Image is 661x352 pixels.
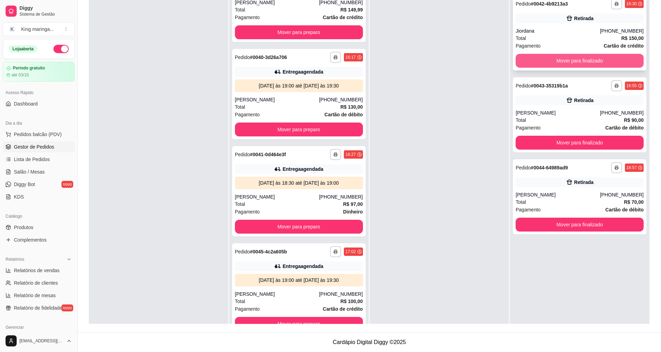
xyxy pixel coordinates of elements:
strong: R$ 150,00 [621,35,644,41]
footer: Cardápio Digital Diggy © 2025 [78,332,661,352]
strong: R$ 149,99 [340,7,363,12]
span: Total [235,200,245,208]
span: Pagamento [235,14,260,21]
button: Mover para finalizado [516,218,644,232]
article: até 03/10 [11,72,29,78]
div: Retirada [574,97,594,104]
span: Relatório de mesas [14,292,56,299]
button: Mover para finalizado [516,54,644,68]
div: 16:27 [345,152,356,157]
div: [PERSON_NAME] [516,191,600,198]
div: [PERSON_NAME] [235,96,319,103]
div: [PHONE_NUMBER] [319,291,363,297]
div: Loja aberta [9,45,37,53]
strong: # 0045-4c2a605b [250,249,287,254]
span: Pedido [235,152,250,157]
button: Select a team [3,22,75,36]
span: Pagamento [516,206,541,213]
div: Gerenciar [3,322,75,333]
span: Lista de Pedidos [14,156,50,163]
button: Alterar Status [53,45,69,53]
button: Mover para finalizado [516,136,644,150]
strong: # 0042-4b9213a3 [531,1,568,7]
a: Complementos [3,234,75,245]
div: King maringa ... [21,26,54,33]
span: Total [516,198,526,206]
span: Pedido [235,249,250,254]
button: Pedidos balcão (PDV) [3,129,75,140]
div: Dia a dia [3,118,75,129]
span: Total [235,6,245,14]
span: Pagamento [516,124,541,132]
div: [PHONE_NUMBER] [600,109,644,116]
button: Mover para preparo [235,220,363,234]
a: Relatório de mesas [3,290,75,301]
span: Gestor de Pedidos [14,143,54,150]
span: KDS [14,193,24,200]
a: Salão / Mesas [3,166,75,177]
div: Entrega agendada [282,166,323,173]
strong: Cartão de crédito [604,43,644,49]
div: Catálogo [3,211,75,222]
div: [PHONE_NUMBER] [319,193,363,200]
span: Total [516,34,526,42]
div: [PHONE_NUMBER] [600,191,644,198]
button: Mover para preparo [235,123,363,136]
strong: R$ 100,00 [340,299,363,304]
strong: Dinheiro [343,209,363,215]
strong: # 0043-35319b1a [531,83,568,89]
div: 16:55 [626,83,637,89]
strong: # 0044-64989ad9 [531,165,568,170]
div: Entrega agendada [282,68,323,75]
div: [PHONE_NUMBER] [319,96,363,103]
strong: R$ 130,00 [340,104,363,110]
span: Pagamento [235,305,260,313]
a: Lista de Pedidos [3,154,75,165]
span: Total [516,116,526,124]
span: Relatório de clientes [14,279,58,286]
span: Pedido [516,1,531,7]
a: Produtos [3,222,75,233]
span: Produtos [14,224,33,231]
span: Total [235,297,245,305]
button: Mover para preparo [235,317,363,331]
span: Relatórios de vendas [14,267,60,274]
span: Pedido [235,55,250,60]
a: Período gratuitoaté 03/10 [3,62,75,82]
div: 17:02 [345,249,356,254]
a: Gestor de Pedidos [3,141,75,152]
strong: R$ 70,00 [624,199,644,205]
div: [DATE] às 19:00 até [DATE] às 19:30 [238,277,360,284]
span: Pedidos balcão (PDV) [14,131,62,138]
article: Período gratuito [13,66,45,71]
span: Pagamento [235,111,260,118]
a: Relatório de clientes [3,277,75,288]
span: Dashboard [14,100,38,107]
a: Dashboard [3,98,75,109]
button: [EMAIL_ADDRESS][DOMAIN_NAME] [3,333,75,349]
span: Pagamento [516,42,541,50]
div: Retirada [574,179,594,186]
strong: Cartão de crédito [323,306,363,312]
div: [PERSON_NAME] [235,193,319,200]
span: Diggy Bot [14,181,35,188]
span: K [9,26,16,33]
strong: Cartão de crédito [323,15,363,20]
div: [DATE] às 18:30 até [DATE] às 19:00 [238,179,360,186]
a: DiggySistema de Gestão [3,3,75,19]
strong: Cartão de débito [605,207,644,212]
div: Acesso Rápido [3,87,75,98]
strong: # 0040-3d26a706 [250,55,287,60]
span: Pedido [516,83,531,89]
strong: Cartão de débito [605,125,644,131]
a: KDS [3,191,75,202]
span: Pagamento [235,208,260,216]
span: Diggy [19,5,72,11]
span: Relatórios [6,257,24,262]
strong: R$ 97,00 [343,201,363,207]
div: Retirada [574,15,594,22]
a: Relatório de fidelidadenovo [3,302,75,313]
span: Total [235,103,245,111]
div: 16:17 [345,55,356,60]
span: Pedido [516,165,531,170]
